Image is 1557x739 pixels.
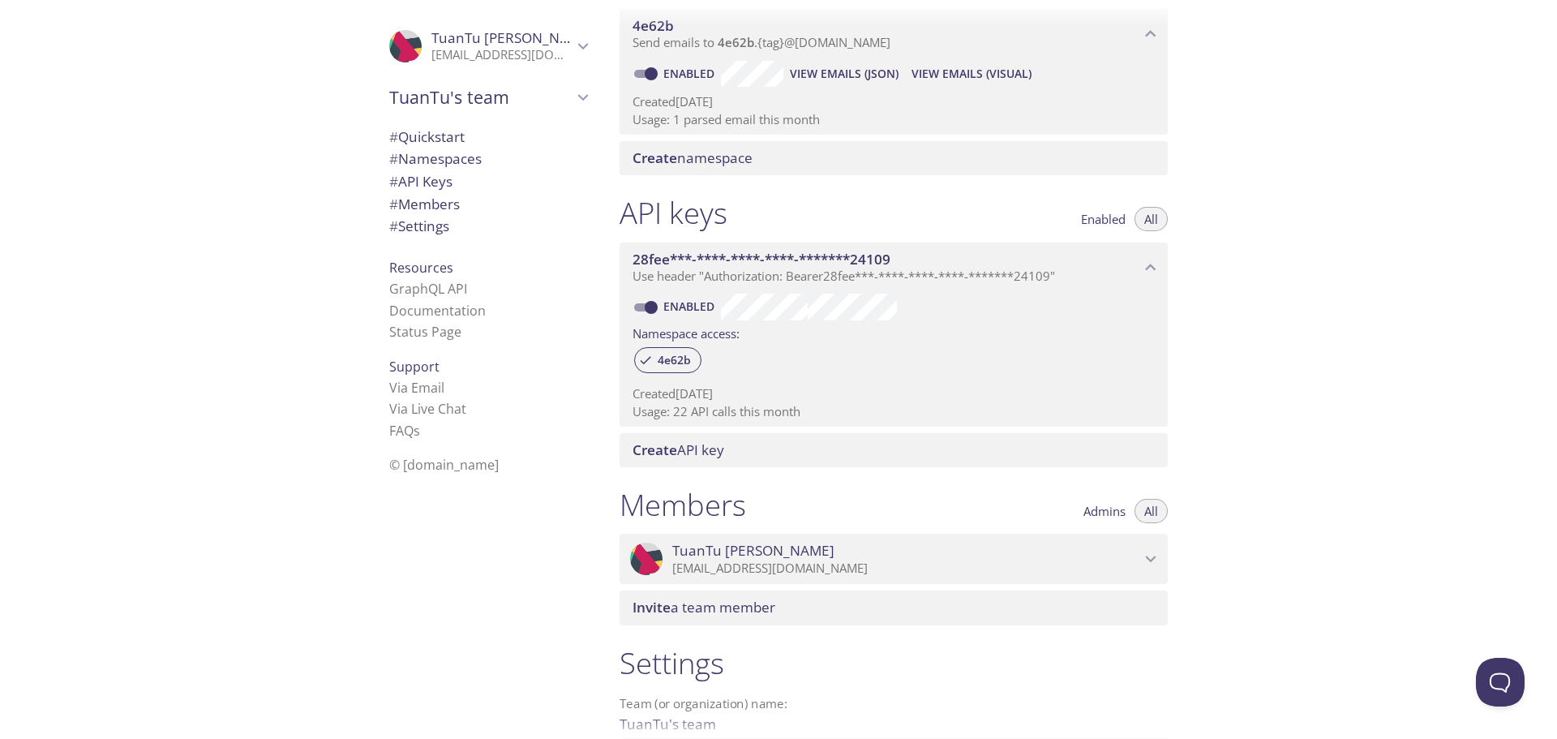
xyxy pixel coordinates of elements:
[389,172,398,191] span: #
[389,127,465,146] span: Quickstart
[620,9,1168,59] div: 4e62b namespace
[389,149,398,168] span: #
[620,487,746,523] h1: Members
[389,217,449,235] span: Settings
[431,28,594,47] span: TuanTu [PERSON_NAME]
[389,422,420,440] a: FAQ
[620,591,1168,625] div: Invite a team member
[620,645,1168,681] h1: Settings
[376,148,600,170] div: Namespaces
[783,61,905,87] button: View Emails (JSON)
[389,195,398,213] span: #
[633,598,671,617] span: Invite
[661,299,721,314] a: Enabled
[376,193,600,216] div: Members
[718,34,754,50] span: 4e62b
[389,217,398,235] span: #
[620,534,1168,584] div: TuanTu Nguyen
[389,259,453,277] span: Resources
[389,456,499,474] span: © [DOMAIN_NAME]
[620,195,727,231] h1: API keys
[389,172,453,191] span: API Keys
[376,215,600,238] div: Team Settings
[389,323,461,341] a: Status Page
[790,64,899,84] span: View Emails (JSON)
[389,280,467,298] a: GraphQL API
[620,141,1168,175] div: Create namespace
[376,19,600,73] div: TuanTu Nguyen
[633,440,724,459] span: API key
[905,61,1038,87] button: View Emails (Visual)
[633,403,1155,420] p: Usage: 22 API calls this month
[648,353,701,367] span: 4e62b
[389,86,573,109] span: TuanTu's team
[389,127,398,146] span: #
[1476,658,1525,707] iframe: Help Scout Beacon - Open
[389,400,466,418] a: Via Live Chat
[1071,207,1135,231] button: Enabled
[431,47,573,63] p: [EMAIL_ADDRESS][DOMAIN_NAME]
[661,66,721,81] a: Enabled
[633,111,1155,128] p: Usage: 1 parsed email this month
[633,598,775,617] span: a team member
[620,698,788,710] label: Team (or organization) name:
[376,76,600,118] div: TuanTu's team
[633,385,1155,402] p: Created [DATE]
[633,93,1155,110] p: Created [DATE]
[620,433,1168,467] div: Create API Key
[633,148,753,167] span: namespace
[389,379,444,397] a: Via Email
[633,320,740,344] label: Namespace access:
[376,126,600,148] div: Quickstart
[633,34,890,50] span: Send emails to . {tag} @[DOMAIN_NAME]
[414,422,420,440] span: s
[1074,499,1135,523] button: Admins
[389,195,460,213] span: Members
[911,64,1032,84] span: View Emails (Visual)
[389,358,440,376] span: Support
[633,148,677,167] span: Create
[389,149,482,168] span: Namespaces
[376,170,600,193] div: API Keys
[1135,499,1168,523] button: All
[389,302,486,320] a: Documentation
[633,440,677,459] span: Create
[634,347,701,373] div: 4e62b
[672,561,1140,577] p: [EMAIL_ADDRESS][DOMAIN_NAME]
[672,542,834,560] span: TuanTu [PERSON_NAME]
[1135,207,1168,231] button: All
